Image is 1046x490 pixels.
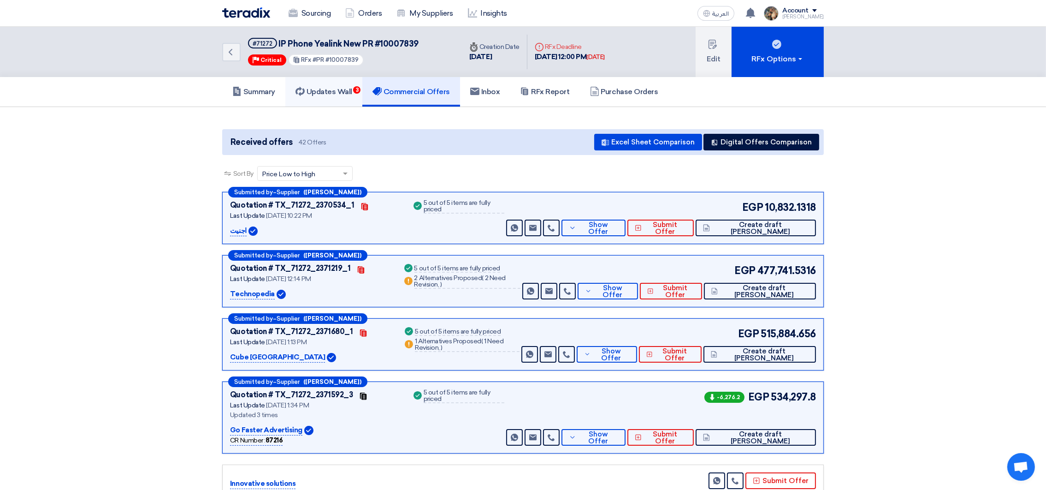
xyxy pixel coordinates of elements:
[644,431,686,445] span: Submit Offer
[712,11,729,17] span: العربية
[234,189,273,195] span: Submitted by
[460,77,510,107] a: Inbox
[389,3,460,24] a: My Suppliers
[580,77,668,107] a: Purchase Orders
[266,212,312,220] span: [DATE] 10:22 PM
[520,87,569,96] h5: RFx Report
[1007,453,1035,481] div: Open chat
[470,87,500,96] h5: Inbox
[593,348,630,362] span: Show Offer
[266,436,283,444] b: 87216
[327,353,336,362] img: Verified Account
[704,283,816,299] button: Create draft [PERSON_NAME]
[703,134,819,150] button: Digital Offers Comparison
[303,379,361,385] b: ([PERSON_NAME])
[424,389,504,403] div: 5 out of 5 items are fully priced
[771,389,816,405] span: 534,297.8
[281,3,338,24] a: Sourcing
[298,138,326,147] span: 42 Offers
[230,136,293,149] span: Received offers
[313,56,359,63] span: #PR #10007839
[578,283,638,299] button: Show Offer
[655,348,694,362] span: Submit Offer
[338,3,389,24] a: Orders
[248,38,419,49] h5: IP Phone Yealink New PR #10007839
[277,290,286,299] img: Verified Account
[234,316,273,322] span: Submitted by
[262,169,315,179] span: Price Low to High
[424,200,504,214] div: 5 out of 5 items are fully priced
[295,87,352,96] h5: Updates Wall
[587,53,605,62] div: [DATE]
[579,221,619,235] span: Show Offer
[734,263,756,278] span: EGP
[277,189,300,195] span: Supplier
[469,52,520,62] div: [DATE]
[230,338,265,346] span: Last Update
[277,252,300,258] span: Supplier
[414,274,506,288] span: 2 Need Revision,
[277,316,300,322] span: Supplier
[222,77,285,107] a: Summary
[253,41,272,47] div: #71272
[285,77,362,107] a: Updates Wall3
[712,221,809,235] span: Create draft [PERSON_NAME]
[761,326,816,341] span: 515,884.656
[535,42,605,52] div: RFx Deadline
[222,7,270,18] img: Teradix logo
[627,429,694,446] button: Submit Offer
[230,212,265,220] span: Last Update
[303,189,361,195] b: ([PERSON_NAME])
[720,348,809,362] span: Create draft [PERSON_NAME]
[732,27,824,77] button: RFx Options
[594,285,631,299] span: Show Offer
[230,401,265,409] span: Last Update
[720,285,809,299] span: Create draft [PERSON_NAME]
[704,392,745,403] span: -6,276.2
[230,389,353,400] div: Quotation # TX_71272_2371592_3
[656,285,695,299] span: Submit Offer
[577,346,638,363] button: Show Offer
[414,265,500,273] div: 5 out of 5 items are fully priced
[234,252,273,258] span: Submitted by
[782,14,824,19] div: [PERSON_NAME]
[230,425,302,436] p: Go Faster Advertising
[764,6,779,21] img: file_1710751448746.jpg
[415,338,519,352] div: 1 Alternatives Proposed
[228,313,367,324] div: –
[230,226,247,237] p: اجنيت
[696,27,732,77] button: Edit
[372,87,450,96] h5: Commercial Offers
[230,478,295,490] p: Innovative solutions
[757,263,816,278] span: 477,741.5316
[561,220,626,236] button: Show Offer
[461,3,514,24] a: Insights
[233,169,254,179] span: Sort By
[353,86,360,94] span: 3
[482,274,484,282] span: (
[712,431,809,445] span: Create draft [PERSON_NAME]
[561,429,626,446] button: Show Offer
[594,134,702,150] button: Excel Sheet Comparison
[266,338,307,346] span: [DATE] 1:13 PM
[481,337,483,345] span: (
[260,57,282,63] span: Critical
[535,52,605,62] div: [DATE] 12:00 PM
[742,200,763,215] span: EGP
[362,77,460,107] a: Commercial Offers
[266,275,311,283] span: [DATE] 12:14 PM
[510,77,579,107] a: RFx Report
[752,54,804,65] div: RFx Options
[303,252,361,258] b: ([PERSON_NAME])
[230,326,353,337] div: Quotation # TX_71272_2371680_1
[644,221,686,235] span: Submit Offer
[228,250,367,261] div: –
[414,275,521,289] div: 2 Alternatives Proposed
[696,220,816,236] button: Create draft [PERSON_NAME]
[639,346,702,363] button: Submit Offer
[234,379,273,385] span: Submitted by
[441,344,443,352] span: )
[230,289,275,300] p: Technopedia
[748,389,769,405] span: EGP
[230,263,351,274] div: Quotation # TX_71272_2371219_1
